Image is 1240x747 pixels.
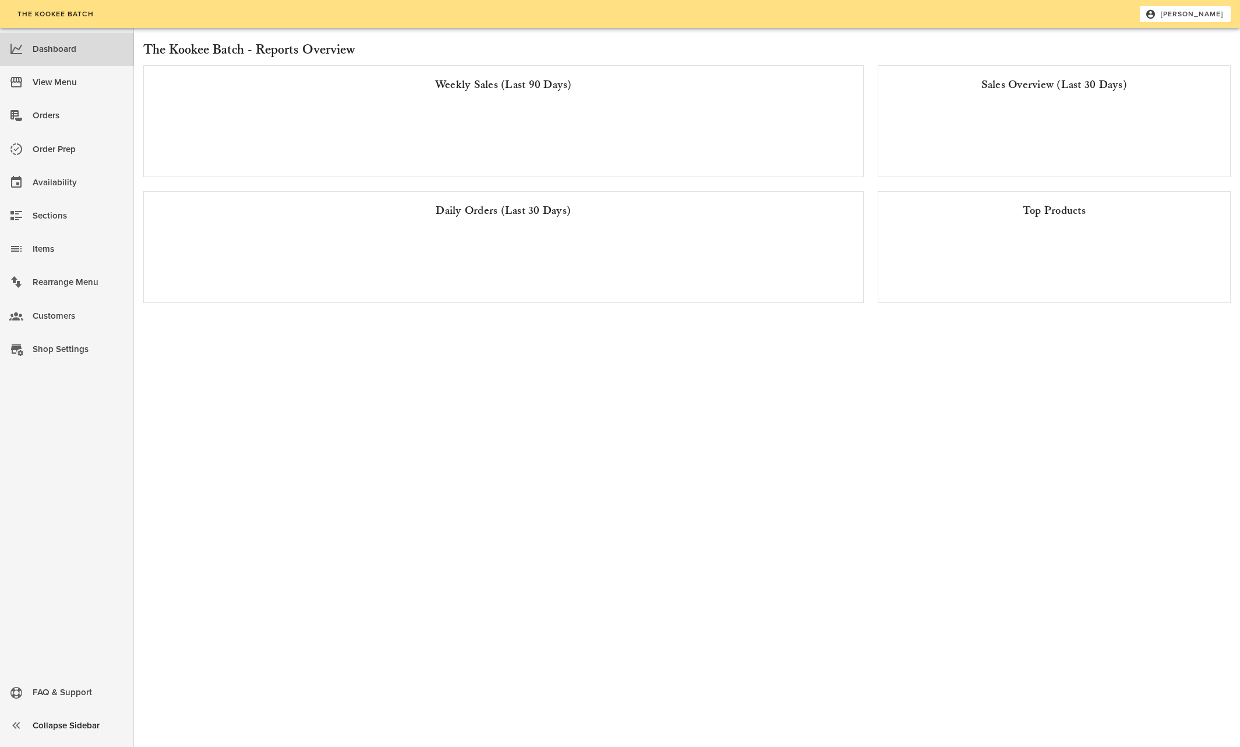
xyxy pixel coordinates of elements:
[33,340,125,359] div: Shop Settings
[33,683,125,702] div: FAQ & Support
[33,273,125,292] div: Rearrange Menu
[33,140,125,159] div: Order Prep
[9,6,101,22] a: The Kookee Batch
[888,75,1221,94] div: Sales Overview (Last 30 Days)
[16,10,93,18] span: The Kookee Batch
[33,306,125,326] div: Customers
[888,201,1221,220] div: Top Products
[33,173,125,192] div: Availability
[1140,6,1231,22] button: [PERSON_NAME]
[33,73,125,92] div: View Menu
[153,75,854,94] div: Weekly Sales (Last 90 Days)
[1147,9,1224,19] span: [PERSON_NAME]
[33,206,125,225] div: Sections
[153,201,854,220] div: Daily Orders (Last 30 Days)
[33,40,125,59] div: Dashboard
[33,106,125,125] div: Orders
[33,239,125,259] div: Items
[33,716,125,735] div: Collapse Sidebar
[143,40,1231,61] h2: The Kookee Batch - Reports Overview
